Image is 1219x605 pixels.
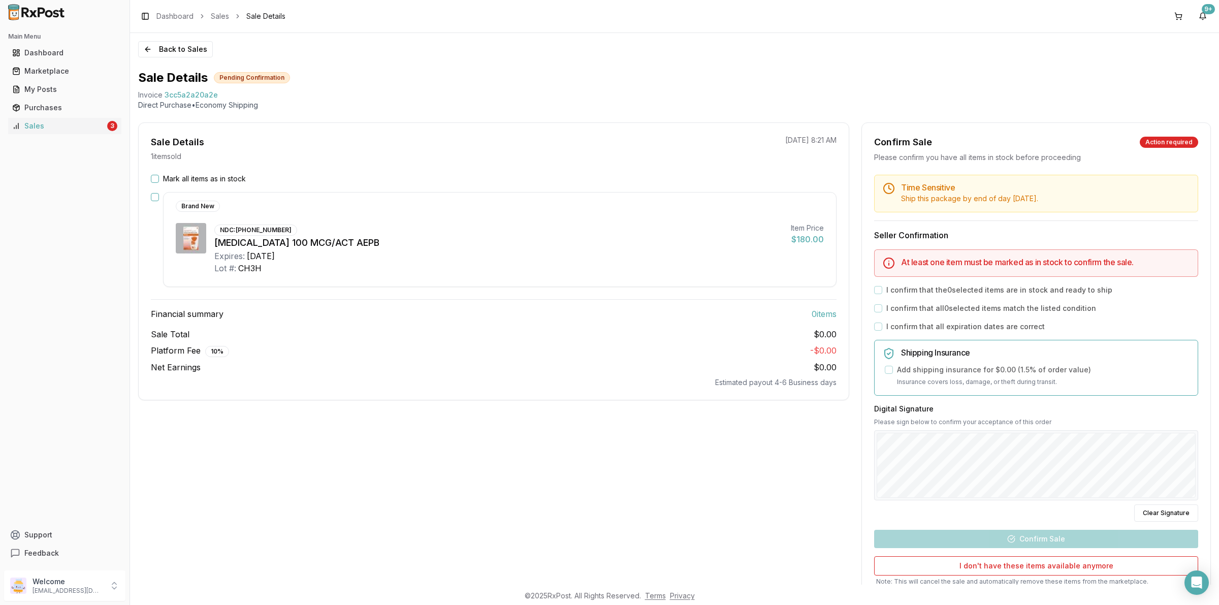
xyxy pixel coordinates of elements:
div: $180.00 [791,233,824,245]
span: Net Earnings [151,361,201,373]
div: NDC: [PHONE_NUMBER] [214,225,297,236]
div: Brand New [176,201,220,212]
span: 3cc5a2a20a2e [165,90,218,100]
h3: Digital Signature [874,404,1198,414]
span: Sale Details [246,11,285,21]
div: Invoice [138,90,163,100]
p: Please sign below to confirm your acceptance of this order [874,418,1198,426]
p: [EMAIL_ADDRESS][DOMAIN_NAME] [33,587,103,595]
h5: Shipping Insurance [901,348,1190,357]
div: 10 % [205,346,229,357]
div: Expires: [214,250,245,262]
button: I don't have these items available anymore [874,556,1198,576]
a: Marketplace [8,62,121,80]
button: Purchases [4,100,125,116]
span: Financial summary [151,308,223,320]
p: 1 item sold [151,151,181,162]
div: Confirm Sale [874,135,932,149]
button: Back to Sales [138,41,213,57]
a: Dashboard [156,11,194,21]
nav: breadcrumb [156,11,285,21]
a: Sales [211,11,229,21]
h1: Sale Details [138,70,208,86]
a: Terms [645,591,666,600]
h2: Main Menu [8,33,121,41]
label: Mark all items as in stock [163,174,246,184]
h5: Time Sensitive [901,183,1190,192]
button: My Posts [4,81,125,98]
span: 0 item s [812,308,837,320]
p: [DATE] 8:21 AM [785,135,837,145]
div: Sale Details [151,135,204,149]
a: Purchases [8,99,121,117]
button: Feedback [4,544,125,562]
button: Dashboard [4,45,125,61]
span: Sale Total [151,328,189,340]
div: CH3H [238,262,262,274]
p: Insurance covers loss, damage, or theft during transit. [897,377,1190,387]
div: Estimated payout 4-6 Business days [151,377,837,388]
h5: At least one item must be marked as in stock to confirm the sale. [901,258,1190,266]
h3: Seller Confirmation [874,229,1198,241]
img: RxPost Logo [4,4,69,20]
label: I confirm that all expiration dates are correct [886,322,1045,332]
button: Marketplace [4,63,125,79]
a: Sales3 [8,117,121,135]
a: Dashboard [8,44,121,62]
div: [MEDICAL_DATA] 100 MCG/ACT AEPB [214,236,783,250]
span: $0.00 [814,362,837,372]
span: $0.00 [814,328,837,340]
a: My Posts [8,80,121,99]
img: User avatar [10,578,26,594]
button: Clear Signature [1134,504,1198,522]
span: Ship this package by end of day [DATE] . [901,194,1038,203]
label: I confirm that all 0 selected items match the listed condition [886,303,1096,313]
a: Privacy [670,591,695,600]
div: Dashboard [12,48,117,58]
div: Action required [1140,137,1198,148]
span: Platform Fee [151,344,229,357]
div: Purchases [12,103,117,113]
button: Support [4,526,125,544]
div: Sales [12,121,105,131]
span: - $0.00 [810,345,837,356]
div: [DATE] [247,250,275,262]
div: My Posts [12,84,117,94]
div: Lot #: [214,262,236,274]
div: Please confirm you have all items in stock before proceeding [874,152,1198,163]
div: Open Intercom Messenger [1184,570,1209,595]
label: Add shipping insurance for $0.00 ( 1.5 % of order value) [897,365,1091,375]
button: Sales3 [4,118,125,134]
div: Pending Confirmation [214,72,290,83]
span: Feedback [24,548,59,558]
p: Direct Purchase • Economy Shipping [138,100,1211,110]
p: Note: This will cancel the sale and automatically remove these items from the marketplace. [874,578,1198,586]
div: Marketplace [12,66,117,76]
div: 9+ [1202,4,1215,14]
p: Welcome [33,577,103,587]
button: 9+ [1195,8,1211,24]
img: Arnuity Ellipta 100 MCG/ACT AEPB [176,223,206,253]
label: I confirm that the 0 selected items are in stock and ready to ship [886,285,1112,295]
div: Item Price [791,223,824,233]
div: 3 [107,121,117,131]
